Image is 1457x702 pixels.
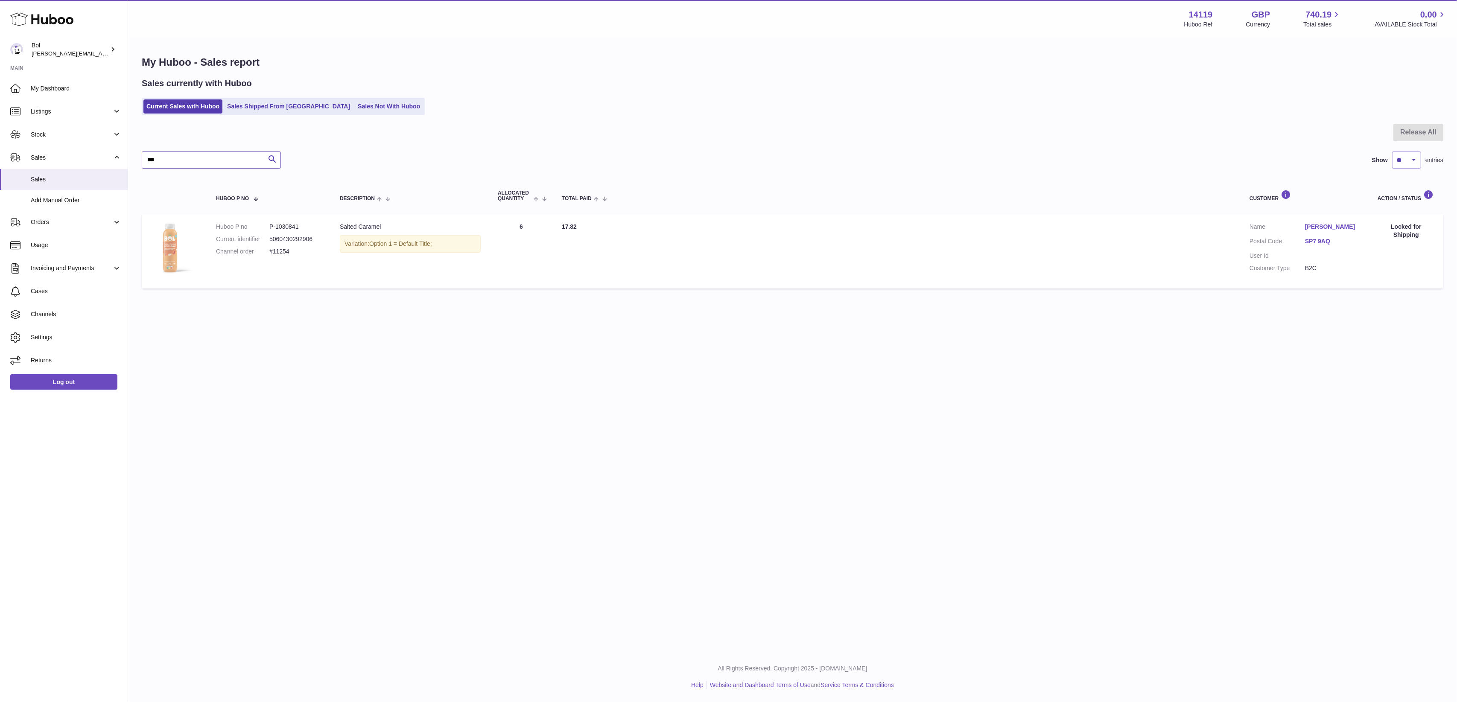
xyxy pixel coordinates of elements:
img: Scott.Sutcliffe@bolfoods.com [10,43,23,56]
dt: Huboo P no [216,223,269,231]
span: Listings [31,108,112,116]
span: Description [340,196,375,201]
span: Total sales [1303,20,1341,29]
dt: Name [1250,223,1305,233]
h1: My Huboo - Sales report [142,55,1443,69]
span: Sales [31,154,112,162]
span: Channels [31,310,121,318]
span: 17.82 [562,223,577,230]
dt: Channel order [216,248,269,256]
div: Currency [1246,20,1270,29]
dt: Customer Type [1250,264,1305,272]
a: Website and Dashboard Terms of Use [710,682,811,688]
td: 6 [489,214,553,288]
span: Add Manual Order [31,196,121,204]
div: Customer [1250,190,1361,201]
a: 0.00 AVAILABLE Stock Total [1375,9,1447,29]
span: entries [1425,156,1443,164]
div: Bol [32,41,108,58]
strong: 14119 [1189,9,1213,20]
img: 141191747909253.png [150,223,193,278]
dt: Postal Code [1250,237,1305,248]
dt: User Id [1250,252,1305,260]
span: Invoicing and Payments [31,264,112,272]
dd: B2C [1305,264,1361,272]
a: [PERSON_NAME] [1305,223,1361,231]
div: Action / Status [1378,190,1435,201]
span: [PERSON_NAME][EMAIL_ADDRESS][PERSON_NAME][DOMAIN_NAME] [32,50,217,57]
div: Huboo Ref [1184,20,1213,29]
a: 740.19 Total sales [1303,9,1341,29]
a: Service Terms & Conditions [820,682,894,688]
strong: GBP [1252,9,1270,20]
dd: 5060430292906 [269,235,323,243]
a: SP7 9AQ [1305,237,1361,245]
li: and [707,681,894,689]
label: Show [1372,156,1388,164]
a: Sales Shipped From [GEOGRAPHIC_DATA] [224,99,353,114]
a: Log out [10,374,117,390]
span: Option 1 = Default Title; [369,240,432,247]
span: Cases [31,287,121,295]
dt: Current identifier [216,235,269,243]
span: Orders [31,218,112,226]
span: ALLOCATED Quantity [498,190,531,201]
a: Help [691,682,704,688]
div: Variation: [340,235,481,253]
span: Sales [31,175,121,184]
a: Current Sales with Huboo [143,99,222,114]
a: Sales Not With Huboo [355,99,423,114]
span: Settings [31,333,121,341]
span: Returns [31,356,121,364]
h2: Sales currently with Huboo [142,78,252,89]
dd: #11254 [269,248,323,256]
span: Total paid [562,196,592,201]
span: 740.19 [1305,9,1331,20]
div: Salted Caramel [340,223,481,231]
span: AVAILABLE Stock Total [1375,20,1447,29]
span: My Dashboard [31,84,121,93]
div: Locked for Shipping [1378,223,1435,239]
p: All Rights Reserved. Copyright 2025 - [DOMAIN_NAME] [135,664,1450,673]
span: Stock [31,131,112,139]
span: Huboo P no [216,196,249,201]
span: Usage [31,241,121,249]
dd: P-1030841 [269,223,323,231]
span: 0.00 [1420,9,1437,20]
